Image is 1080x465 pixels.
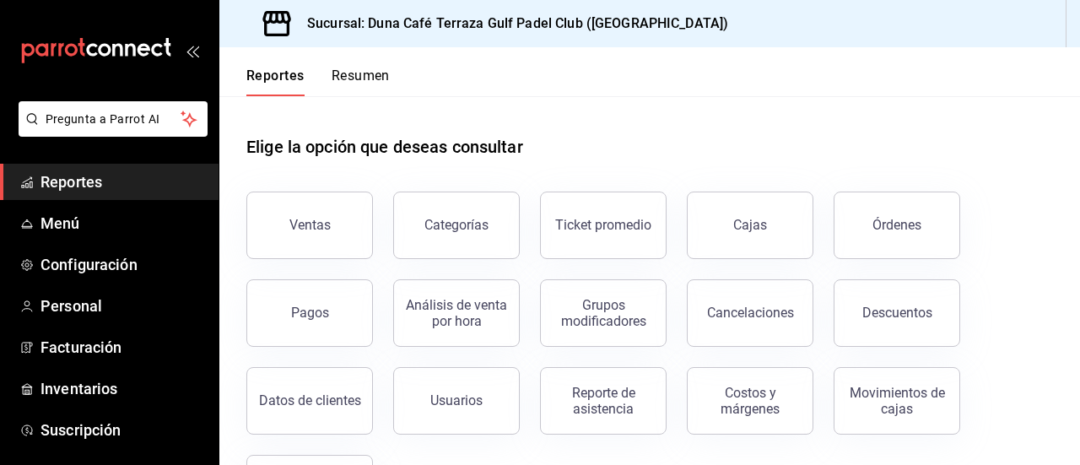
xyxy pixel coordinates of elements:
[687,279,813,347] button: Cancelaciones
[862,305,932,321] div: Descuentos
[12,122,208,140] a: Pregunta a Parrot AI
[424,217,489,233] div: Categorías
[246,279,373,347] button: Pagos
[872,217,921,233] div: Órdenes
[687,192,813,259] button: Cajas
[393,279,520,347] button: Análisis de venta por hora
[186,44,199,57] button: open_drawer_menu
[19,101,208,137] button: Pregunta a Parrot AI
[259,392,361,408] div: Datos de clientes
[430,392,483,408] div: Usuarios
[294,14,728,34] h3: Sucursal: Duna Café Terraza Gulf Padel Club ([GEOGRAPHIC_DATA])
[707,305,794,321] div: Cancelaciones
[733,217,767,233] div: Cajas
[834,192,960,259] button: Órdenes
[555,217,651,233] div: Ticket promedio
[332,68,390,96] button: Resumen
[40,253,205,276] span: Configuración
[46,111,181,128] span: Pregunta a Parrot AI
[540,367,667,435] button: Reporte de asistencia
[289,217,331,233] div: Ventas
[834,367,960,435] button: Movimientos de cajas
[40,295,205,317] span: Personal
[246,134,523,160] h1: Elige la opción que deseas consultar
[40,212,205,235] span: Menú
[834,279,960,347] button: Descuentos
[40,170,205,193] span: Reportes
[393,367,520,435] button: Usuarios
[246,367,373,435] button: Datos de clientes
[698,385,802,417] div: Costos y márgenes
[40,336,205,359] span: Facturación
[246,68,390,96] div: navigation tabs
[246,68,305,96] button: Reportes
[291,305,329,321] div: Pagos
[40,419,205,441] span: Suscripción
[393,192,520,259] button: Categorías
[246,192,373,259] button: Ventas
[40,377,205,400] span: Inventarios
[404,297,509,329] div: Análisis de venta por hora
[551,297,656,329] div: Grupos modificadores
[845,385,949,417] div: Movimientos de cajas
[551,385,656,417] div: Reporte de asistencia
[687,367,813,435] button: Costos y márgenes
[540,279,667,347] button: Grupos modificadores
[540,192,667,259] button: Ticket promedio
